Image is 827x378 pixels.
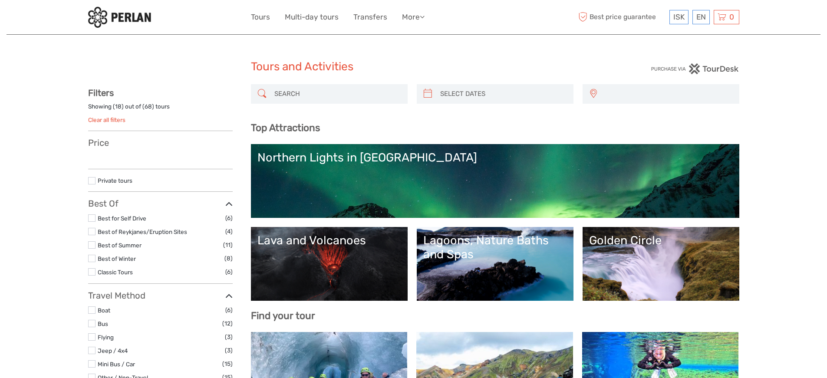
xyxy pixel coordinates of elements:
[589,233,733,294] a: Golden Circle
[271,86,403,102] input: SEARCH
[353,11,387,23] a: Transfers
[223,240,233,250] span: (11)
[98,255,136,262] a: Best of Winter
[251,60,577,74] h1: Tours and Activities
[222,359,233,369] span: (15)
[88,198,233,209] h3: Best Of
[98,242,142,249] a: Best of Summer
[115,102,122,111] label: 18
[225,267,233,277] span: (6)
[589,233,733,247] div: Golden Circle
[257,233,401,247] div: Lava and Volcanoes
[224,253,233,263] span: (8)
[98,334,114,341] a: Flying
[728,13,735,21] span: 0
[88,290,233,301] h3: Travel Method
[423,233,567,294] a: Lagoons, Nature Baths and Spas
[692,10,710,24] div: EN
[98,269,133,276] a: Classic Tours
[98,361,135,368] a: Mini Bus / Car
[225,305,233,315] span: (6)
[651,63,739,74] img: PurchaseViaTourDesk.png
[225,345,233,355] span: (3)
[98,347,128,354] a: Jeep / 4x4
[673,13,685,21] span: ISK
[577,10,667,24] span: Best price guarantee
[88,7,151,28] img: 288-6a22670a-0f57-43d8-a107-52fbc9b92f2c_logo_small.jpg
[437,86,569,102] input: SELECT DATES
[88,102,233,116] div: Showing ( ) out of ( ) tours
[98,307,110,314] a: Boat
[402,11,425,23] a: More
[225,213,233,223] span: (6)
[257,233,401,294] a: Lava and Volcanoes
[88,138,233,148] h3: Price
[251,11,270,23] a: Tours
[257,151,733,164] div: Northern Lights in [GEOGRAPHIC_DATA]
[98,215,146,222] a: Best for Self Drive
[251,310,315,322] b: Find your tour
[98,320,108,327] a: Bus
[98,177,132,184] a: Private tours
[423,233,567,262] div: Lagoons, Nature Baths and Spas
[251,122,320,134] b: Top Attractions
[225,332,233,342] span: (3)
[225,227,233,237] span: (4)
[98,228,187,235] a: Best of Reykjanes/Eruption Sites
[285,11,339,23] a: Multi-day tours
[222,319,233,329] span: (12)
[257,151,733,211] a: Northern Lights in [GEOGRAPHIC_DATA]
[145,102,152,111] label: 68
[88,88,114,98] strong: Filters
[88,116,125,123] a: Clear all filters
